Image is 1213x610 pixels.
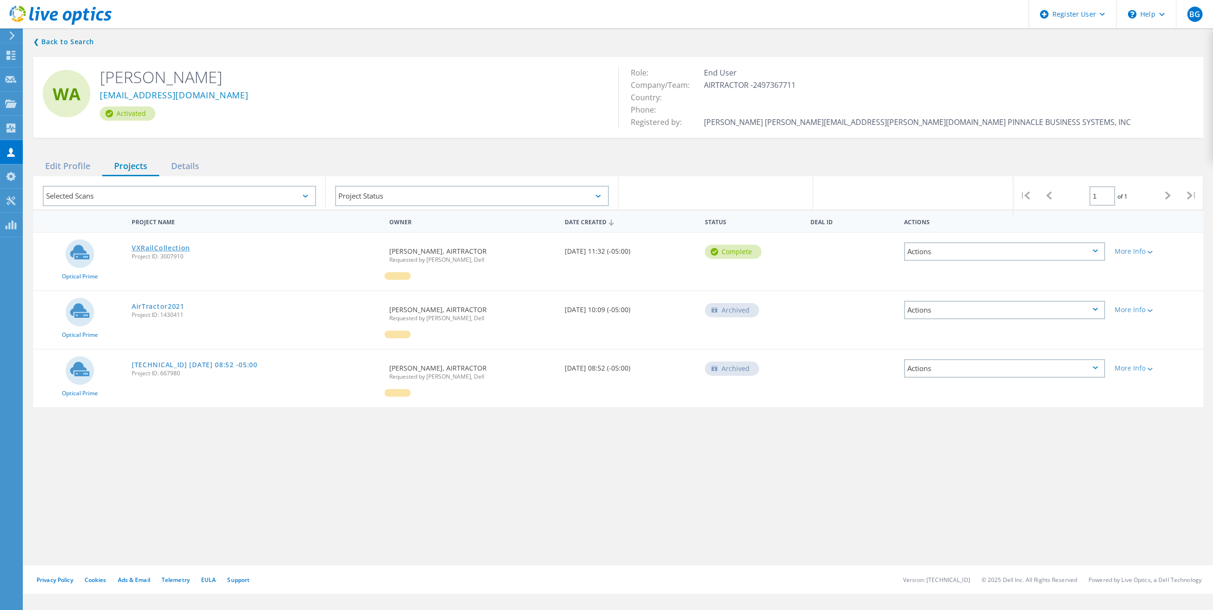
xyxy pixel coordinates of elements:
li: Powered by Live Optics, a Dell Technology [1088,576,1202,584]
div: More Info [1115,306,1199,313]
div: [DATE] 11:32 (-05:00) [560,233,700,264]
td: End User [702,67,1133,79]
div: Owner [385,212,560,230]
div: Status [700,212,806,230]
div: Edit Profile [33,157,102,176]
span: of 1 [1117,192,1127,200]
div: Details [159,157,211,176]
svg: \n [1128,10,1136,19]
div: Archived [705,362,759,376]
div: Actions [904,301,1105,319]
li: © 2025 Dell Inc. All Rights Reserved [982,576,1077,584]
h2: [PERSON_NAME] [100,67,604,87]
span: Project ID: 667980 [132,371,380,376]
div: Actions [904,242,1105,261]
a: Ads & Email [118,576,150,584]
span: Requested by [PERSON_NAME], Dell [389,374,555,380]
a: VXRailCollection [132,245,190,251]
span: Company/Team: [631,80,699,90]
span: Requested by [PERSON_NAME], Dell [389,257,555,263]
div: [PERSON_NAME], AIRTRACTOR [385,291,560,331]
span: Optical Prime [62,332,98,338]
div: More Info [1115,248,1199,255]
div: | [1013,176,1037,215]
span: WA [53,86,80,102]
div: [DATE] 10:09 (-05:00) [560,291,700,323]
a: AirTractor2021 [132,303,184,310]
a: Live Optics Dashboard [10,20,112,27]
span: Optical Prime [62,274,98,279]
span: Role: [631,67,658,78]
div: Projects [102,157,159,176]
a: EULA [201,576,216,584]
li: Version: [TECHNICAL_ID] [903,576,970,584]
span: Country: [631,92,671,103]
a: Privacy Policy [37,576,73,584]
div: Activated [100,106,155,121]
div: [DATE] 08:52 (-05:00) [560,350,700,381]
div: Actions [899,212,1110,230]
span: Optical Prime [62,391,98,396]
div: [PERSON_NAME], AIRTRACTOR [385,233,560,272]
div: Project Name [127,212,385,230]
a: [EMAIL_ADDRESS][DOMAIN_NAME] [100,91,249,101]
span: Phone: [631,105,665,115]
div: [PERSON_NAME], AIRTRACTOR [385,350,560,389]
span: AIRTRACTOR -2497367711 [704,80,805,90]
div: Complete [705,245,761,259]
span: Requested by [PERSON_NAME], Dell [389,315,555,321]
span: BG [1189,10,1200,18]
div: Actions [904,359,1105,378]
div: | [1180,176,1203,215]
span: Registered by: [631,117,691,127]
a: Cookies [85,576,106,584]
a: Telemetry [162,576,190,584]
span: Project ID: 3007910 [132,254,380,259]
td: [PERSON_NAME] [PERSON_NAME][EMAIL_ADDRESS][PERSON_NAME][DOMAIN_NAME] PINNACLE BUSINESS SYSTEMS, INC [702,116,1133,128]
div: More Info [1115,365,1199,372]
a: Support [227,576,250,584]
a: [TECHNICAL_ID] [DATE] 08:52 -05:00 [132,362,258,368]
div: Date Created [560,212,700,230]
span: Project ID: 1430411 [132,312,380,318]
div: Project Status [335,186,608,206]
div: Selected Scans [43,186,316,206]
a: Back to search [33,36,94,48]
div: Deal Id [806,212,899,230]
div: Archived [705,303,759,317]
